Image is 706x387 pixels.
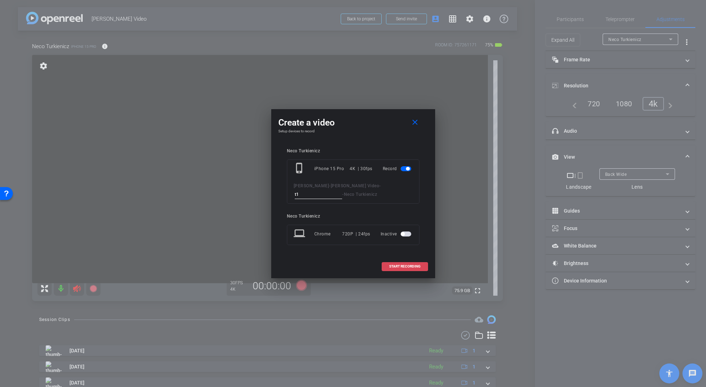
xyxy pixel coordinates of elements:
[344,192,377,197] span: Neco Turkienicz
[329,183,331,188] span: -
[350,162,372,175] div: 4K | 30fps
[294,228,306,240] mat-icon: laptop
[278,116,428,129] div: Create a video
[382,262,428,271] button: START RECORDING
[381,228,413,240] div: Inactive
[287,148,419,154] div: Neco Turkienicz
[294,183,329,188] span: [PERSON_NAME]
[314,228,342,240] div: Chrome
[278,129,428,133] h4: Setup devices to record
[383,162,413,175] div: Record
[379,183,381,188] span: -
[294,162,306,175] mat-icon: phone_iphone
[287,214,419,219] div: Neco Turkienicz
[314,162,350,175] div: iPhone 15 Pro
[389,265,421,268] span: START RECORDING
[331,183,380,188] span: [PERSON_NAME] Video
[295,190,342,199] input: ENTER HERE
[342,228,370,240] div: 720P | 24fps
[411,118,419,127] mat-icon: close
[342,192,344,197] span: -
